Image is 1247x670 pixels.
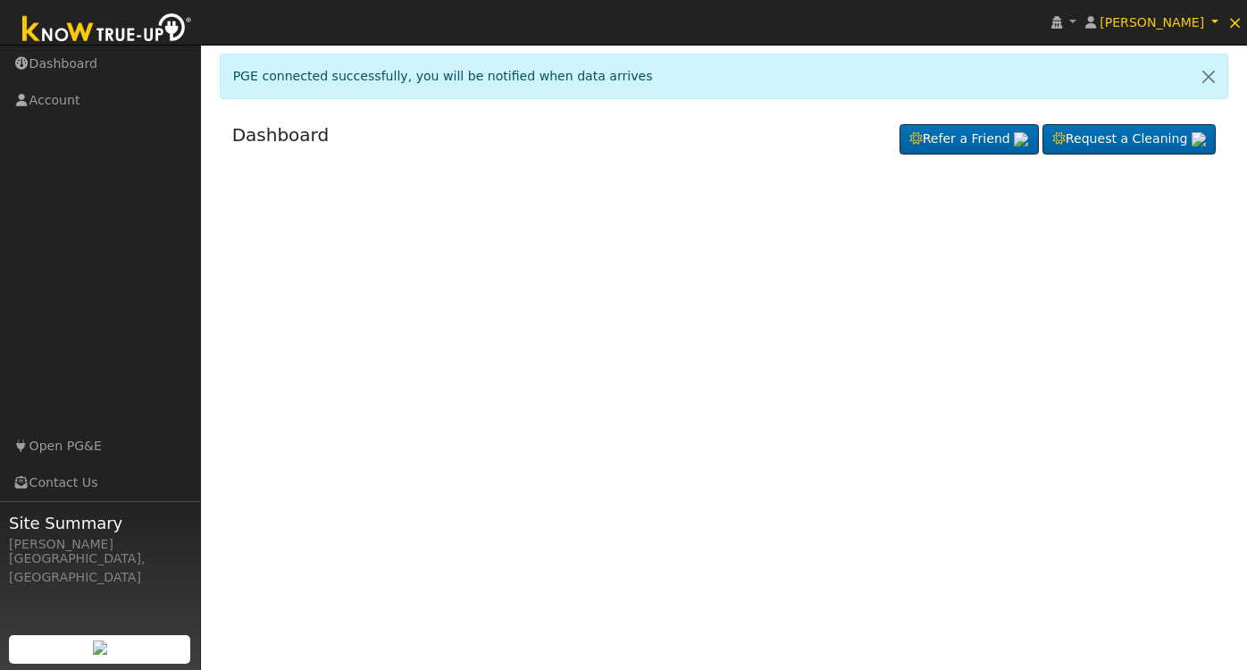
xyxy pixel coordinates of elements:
span: [PERSON_NAME] [1100,15,1204,29]
div: [PERSON_NAME] [9,535,191,554]
img: retrieve [1014,132,1028,147]
img: Know True-Up [13,10,201,50]
a: Close [1190,54,1227,98]
span: Site Summary [9,511,191,535]
img: retrieve [93,641,107,655]
div: PGE connected successfully, you will be notified when data arrives [220,54,1229,99]
a: Refer a Friend [900,124,1039,155]
a: Request a Cleaning [1042,124,1216,155]
a: Dashboard [232,124,330,146]
span: × [1227,12,1243,33]
img: retrieve [1192,132,1206,147]
div: [GEOGRAPHIC_DATA], [GEOGRAPHIC_DATA] [9,549,191,587]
